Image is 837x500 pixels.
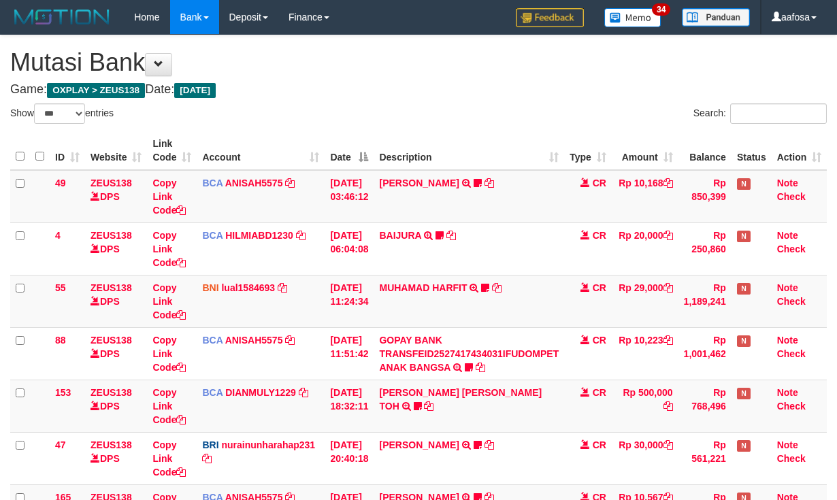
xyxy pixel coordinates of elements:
[612,275,678,327] td: Rp 29,000
[777,453,806,464] a: Check
[476,362,485,373] a: Copy GOPAY BANK TRANSFEID2527417434031IFUDOMPET ANAK BANGSA to clipboard
[612,222,678,275] td: Rp 20,000
[612,170,678,223] td: Rp 10,168
[379,178,459,188] a: [PERSON_NAME]
[85,327,147,380] td: DPS
[612,327,678,380] td: Rp 10,223
[50,131,85,170] th: ID: activate to sort column ascending
[663,230,673,241] a: Copy Rp 20,000 to clipboard
[678,131,732,170] th: Balance
[325,432,374,484] td: [DATE] 20:40:18
[693,103,827,124] label: Search:
[678,380,732,432] td: Rp 768,496
[379,282,467,293] a: MUHAMAD HARFIT
[593,178,606,188] span: CR
[593,335,606,346] span: CR
[55,387,71,398] span: 153
[737,231,751,242] span: Has Note
[299,387,308,398] a: Copy DIANMULY1229 to clipboard
[678,432,732,484] td: Rp 561,221
[55,178,66,188] span: 49
[325,222,374,275] td: [DATE] 06:04:08
[777,282,798,293] a: Note
[424,401,433,412] a: Copy CARINA OCTAVIA TOH to clipboard
[225,178,283,188] a: ANISAH5575
[91,282,132,293] a: ZEUS138
[55,439,66,450] span: 47
[492,282,502,293] a: Copy MUHAMAD HARFIT to clipboard
[682,8,750,27] img: panduan.png
[777,178,798,188] a: Note
[152,282,186,320] a: Copy Link Code
[772,131,827,170] th: Action: activate to sort column ascending
[296,230,306,241] a: Copy HILMIABD1230 to clipboard
[663,178,673,188] a: Copy Rp 10,168 to clipboard
[612,131,678,170] th: Amount: activate to sort column ascending
[47,83,145,98] span: OXPLAY > ZEUS138
[777,230,798,241] a: Note
[278,282,287,293] a: Copy lual1584693 to clipboard
[91,178,132,188] a: ZEUS138
[379,335,559,373] a: GOPAY BANK TRANSFEID2527417434031IFUDOMPET ANAK BANGSA
[678,222,732,275] td: Rp 250,860
[374,131,564,170] th: Description: activate to sort column ascending
[85,380,147,432] td: DPS
[678,275,732,327] td: Rp 1,189,241
[446,230,456,241] a: Copy BAIJURA to clipboard
[663,282,673,293] a: Copy Rp 29,000 to clipboard
[10,103,114,124] label: Show entries
[612,432,678,484] td: Rp 30,000
[564,131,612,170] th: Type: activate to sort column ascending
[221,439,315,450] a: nurainunharahap231
[85,170,147,223] td: DPS
[485,178,494,188] a: Copy INA PAUJANAH to clipboard
[379,387,542,412] a: [PERSON_NAME] [PERSON_NAME] TOH
[91,335,132,346] a: ZEUS138
[612,380,678,432] td: Rp 500,000
[202,387,223,398] span: BCA
[678,170,732,223] td: Rp 850,399
[202,230,223,241] span: BCA
[325,327,374,380] td: [DATE] 11:51:42
[221,282,275,293] a: lual1584693
[593,282,606,293] span: CR
[737,440,751,452] span: Has Note
[285,178,295,188] a: Copy ANISAH5575 to clipboard
[663,335,673,346] a: Copy Rp 10,223 to clipboard
[777,348,806,359] a: Check
[152,387,186,425] a: Copy Link Code
[777,191,806,202] a: Check
[737,335,751,347] span: Has Note
[516,8,584,27] img: Feedback.jpg
[737,388,751,399] span: Has Note
[85,275,147,327] td: DPS
[678,327,732,380] td: Rp 1,001,462
[325,131,374,170] th: Date: activate to sort column descending
[91,439,132,450] a: ZEUS138
[663,401,673,412] a: Copy Rp 500,000 to clipboard
[202,178,223,188] span: BCA
[91,230,132,241] a: ZEUS138
[379,230,421,241] a: BAIJURA
[55,282,66,293] span: 55
[225,387,296,398] a: DIANMULY1229
[85,222,147,275] td: DPS
[325,170,374,223] td: [DATE] 03:46:12
[91,387,132,398] a: ZEUS138
[202,335,223,346] span: BCA
[777,335,798,346] a: Note
[777,439,798,450] a: Note
[593,230,606,241] span: CR
[325,380,374,432] td: [DATE] 18:32:11
[197,131,325,170] th: Account: activate to sort column ascending
[730,103,827,124] input: Search:
[777,244,806,254] a: Check
[85,131,147,170] th: Website: activate to sort column ascending
[737,283,751,295] span: Has Note
[225,230,293,241] a: HILMIABD1230
[55,335,66,346] span: 88
[652,3,670,16] span: 34
[152,439,186,478] a: Copy Link Code
[152,335,186,373] a: Copy Link Code
[202,439,218,450] span: BRI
